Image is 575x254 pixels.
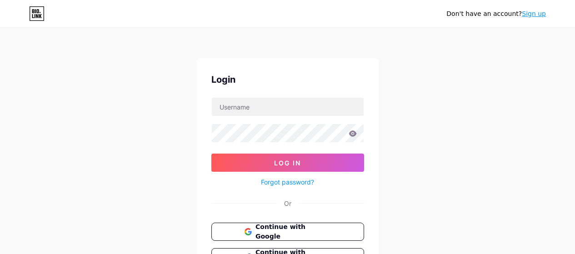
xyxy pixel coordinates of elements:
[446,9,546,19] div: Don't have an account?
[284,199,291,208] div: Or
[255,222,330,241] span: Continue with Google
[522,10,546,17] a: Sign up
[211,223,364,241] button: Continue with Google
[211,154,364,172] button: Log In
[211,73,364,86] div: Login
[261,177,314,187] a: Forgot password?
[212,98,364,116] input: Username
[274,159,301,167] span: Log In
